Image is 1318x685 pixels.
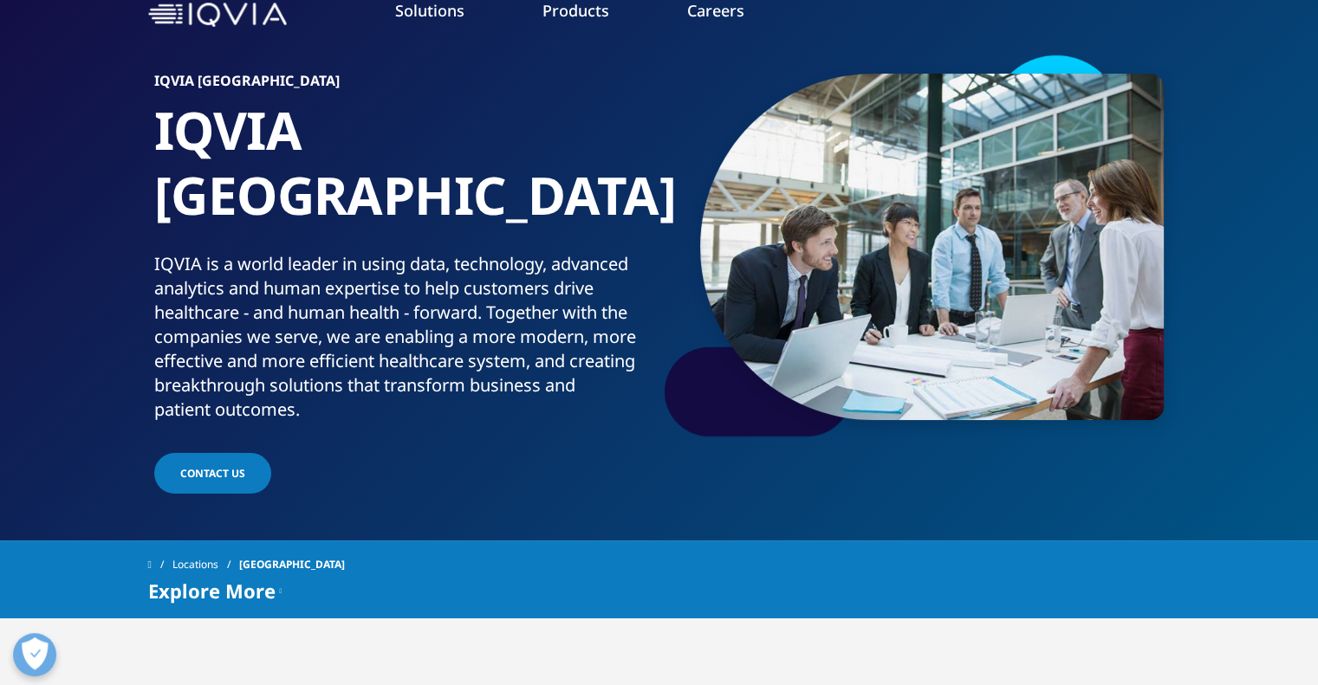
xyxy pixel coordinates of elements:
span: Contact Us [180,466,245,481]
h6: IQVIA [GEOGRAPHIC_DATA] [154,74,653,98]
img: IQVIA Healthcare Information Technology and Pharma Clinical Research Company [148,3,287,28]
span: Explore More [148,580,276,601]
img: 059_standing-meeting.jpg [700,74,1164,420]
span: [GEOGRAPHIC_DATA] [239,549,345,580]
div: IQVIA is a world leader in using data, technology, advanced analytics and human expertise to help... [154,252,653,422]
button: Voorkeuren openen [13,633,56,676]
h1: IQVIA [GEOGRAPHIC_DATA] [154,98,653,252]
a: Locations [172,549,239,580]
a: Contact Us [154,453,271,494]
